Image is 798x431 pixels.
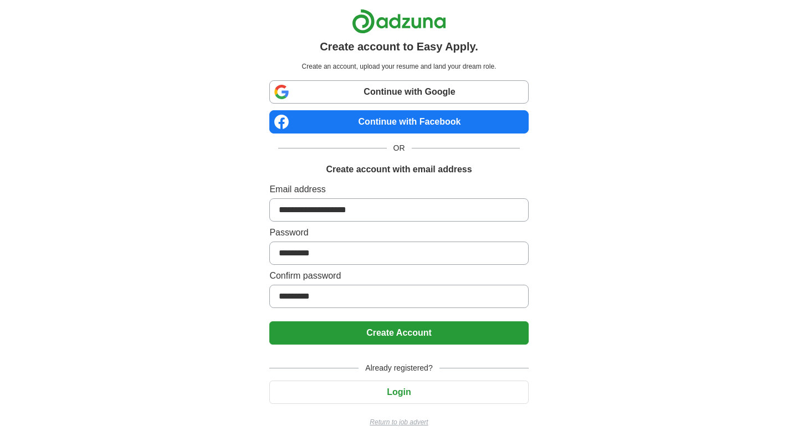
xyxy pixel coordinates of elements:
[352,9,446,34] img: Adzuna logo
[272,61,526,71] p: Create an account, upload your resume and land your dream role.
[269,110,528,134] a: Continue with Facebook
[269,381,528,404] button: Login
[320,38,478,55] h1: Create account to Easy Apply.
[269,183,528,196] label: Email address
[387,142,412,154] span: OR
[269,80,528,104] a: Continue with Google
[269,387,528,397] a: Login
[269,269,528,283] label: Confirm password
[326,163,472,176] h1: Create account with email address
[269,321,528,345] button: Create Account
[269,417,528,427] a: Return to job advert
[269,226,528,239] label: Password
[359,362,439,374] span: Already registered?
